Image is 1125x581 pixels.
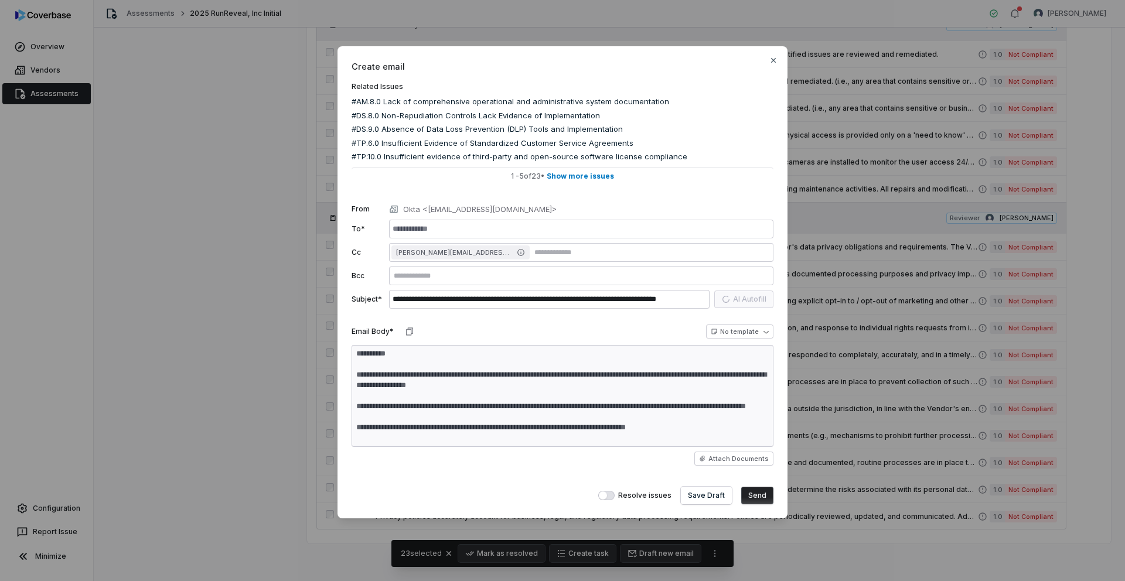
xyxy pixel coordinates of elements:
[352,271,384,281] label: Bcc
[352,327,394,336] label: Email Body*
[352,248,384,257] label: Cc
[352,82,773,91] label: Related Issues
[694,452,773,466] button: Attach Documents
[352,60,773,73] span: Create email
[681,487,732,504] button: Save Draft
[352,295,384,304] label: Subject*
[598,491,615,500] button: Resolve issues
[352,110,600,122] span: #DS.8.0 Non-Repudiation Controls Lack Evidence of Implementation
[352,204,384,214] label: From
[741,487,773,504] button: Send
[403,204,557,216] p: Okta <[EMAIL_ADDRESS][DOMAIN_NAME]>
[352,124,623,135] span: #DS.9.0 Absence of Data Loss Prevention (DLP) Tools and Implementation
[352,168,773,185] button: 1 -5of23• Show more issues
[708,454,769,463] span: Attach Documents
[396,248,513,257] span: [PERSON_NAME][EMAIL_ADDRESS][DOMAIN_NAME]
[547,172,614,181] span: Show more issues
[352,138,633,149] span: #TP.6.0 Insufficient Evidence of Standardized Customer Service Agreements
[352,96,669,108] span: #AM.8.0 Lack of comprehensive operational and administrative system documentation
[618,491,671,500] span: Resolve issues
[352,151,687,163] span: #TP.10.0 Insufficient evidence of third-party and open-source software license compliance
